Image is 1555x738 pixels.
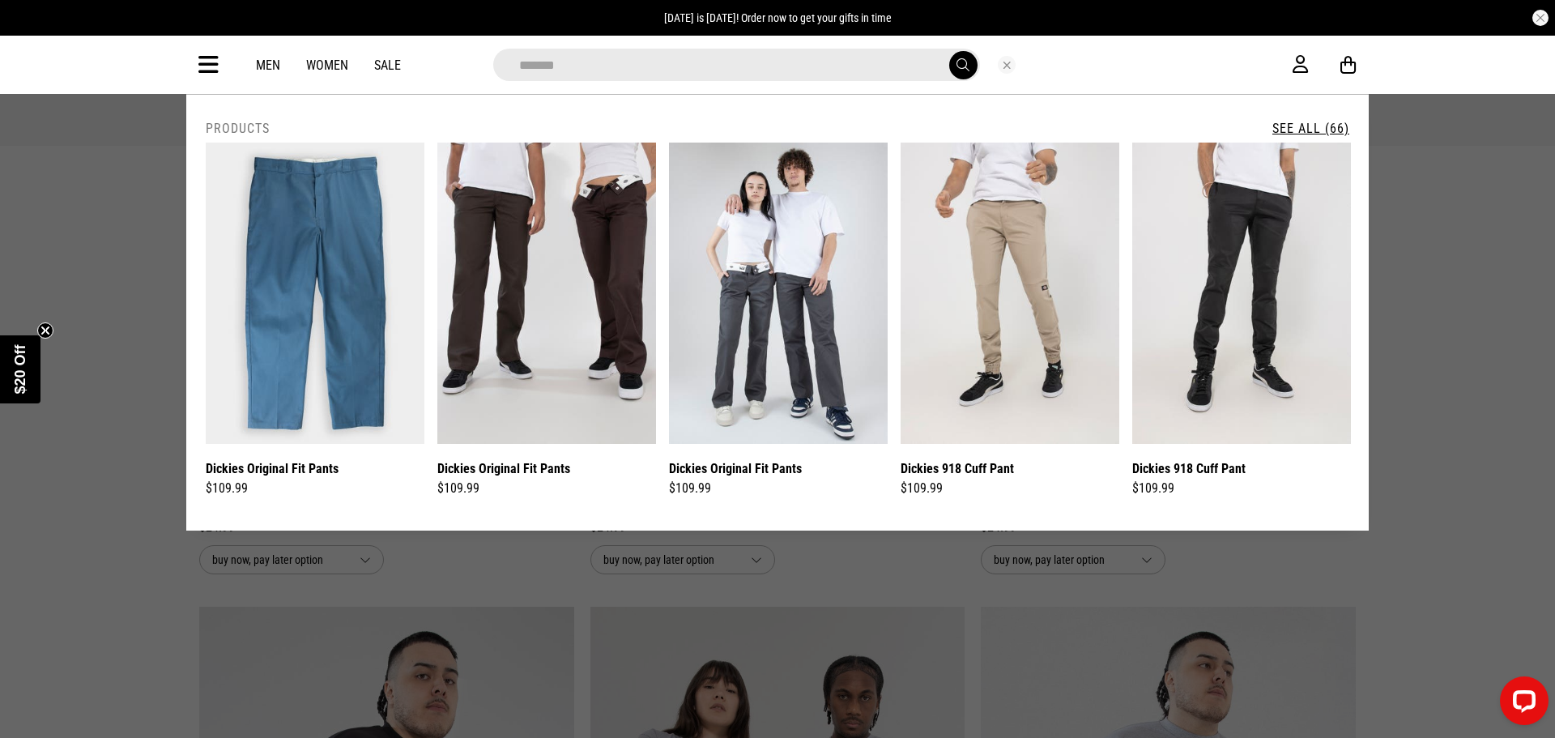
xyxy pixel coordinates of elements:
[1132,459,1246,479] a: Dickies 918 Cuff Pant
[206,143,424,444] img: Dickies Original Fit Pants in Blue
[437,459,570,479] a: Dickies Original Fit Pants
[1487,670,1555,738] iframe: LiveChat chat widget
[901,143,1119,444] img: Dickies 918 Cuff Pant in Beige
[374,58,401,73] a: Sale
[256,58,280,73] a: Men
[669,479,888,498] div: $109.99
[901,459,1014,479] a: Dickies 918 Cuff Pant
[1132,479,1351,498] div: $109.99
[669,459,802,479] a: Dickies Original Fit Pants
[1272,121,1349,136] a: See All (66)
[901,479,1119,498] div: $109.99
[664,11,892,24] span: [DATE] is [DATE]! Order now to get your gifts in time
[437,479,656,498] div: $109.99
[669,143,888,444] img: Dickies Original Fit Pants in Grey
[206,121,270,136] h2: Products
[306,58,348,73] a: Women
[12,344,28,394] span: $20 Off
[206,459,339,479] a: Dickies Original Fit Pants
[37,322,53,339] button: Close teaser
[1132,143,1351,444] img: Dickies 918 Cuff Pant in Black
[998,56,1016,74] button: Close search
[206,479,424,498] div: $109.99
[437,143,656,444] img: Dickies Original Fit Pants in Brown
